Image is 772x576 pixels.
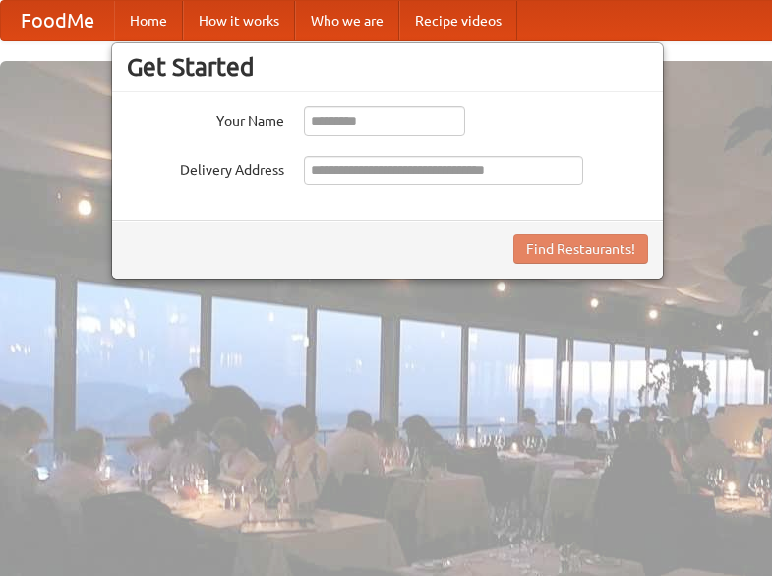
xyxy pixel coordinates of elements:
[127,52,648,82] h3: Get Started
[114,1,183,40] a: Home
[1,1,114,40] a: FoodMe
[127,156,284,180] label: Delivery Address
[513,234,648,264] button: Find Restaurants!
[399,1,517,40] a: Recipe videos
[183,1,295,40] a: How it works
[127,106,284,131] label: Your Name
[295,1,399,40] a: Who we are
